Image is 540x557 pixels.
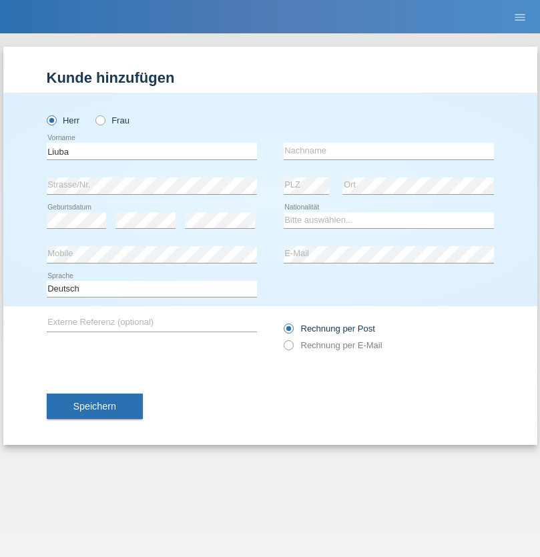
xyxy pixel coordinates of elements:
[47,394,143,419] button: Speichern
[507,13,533,21] a: menu
[284,324,292,340] input: Rechnung per Post
[284,340,382,350] label: Rechnung per E-Mail
[513,11,527,24] i: menu
[284,324,375,334] label: Rechnung per Post
[284,340,292,357] input: Rechnung per E-Mail
[47,115,55,124] input: Herr
[95,115,129,125] label: Frau
[73,401,116,412] span: Speichern
[47,115,80,125] label: Herr
[47,69,494,86] h1: Kunde hinzufügen
[95,115,104,124] input: Frau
